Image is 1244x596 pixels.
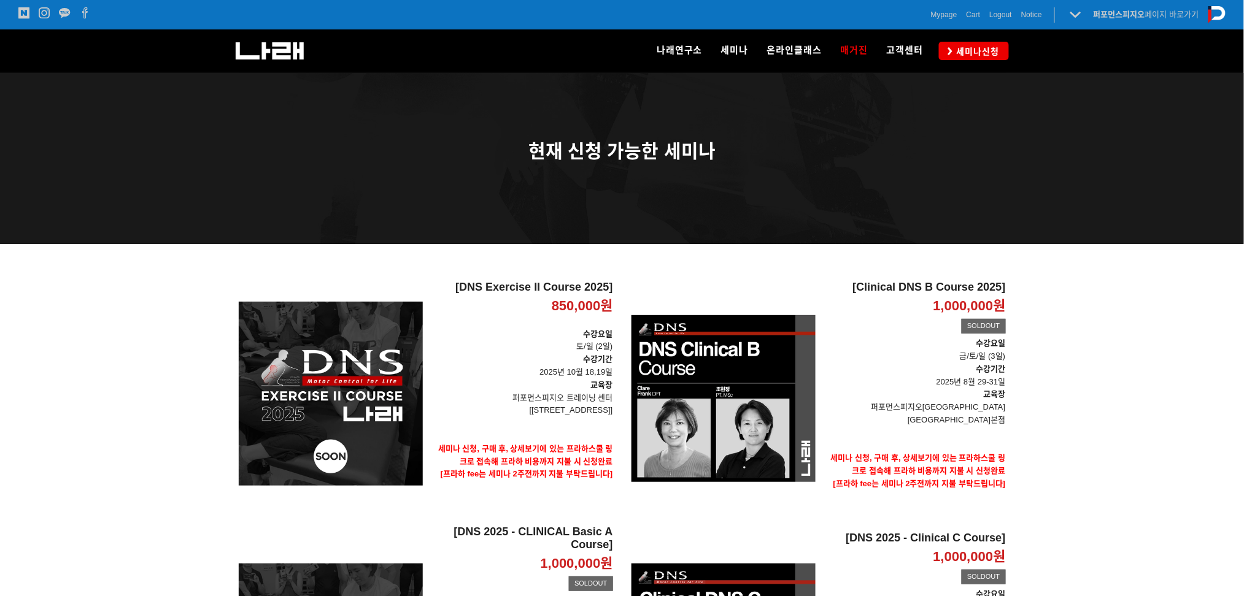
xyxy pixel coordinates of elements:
[825,350,1006,363] p: 금/토/일 (3일)
[962,319,1005,334] div: SOLDOUT
[962,570,1005,584] div: SOLDOUT
[441,469,613,478] span: [프라하 fee는 세미나 2주전까지 지불 부탁드립니다]
[657,45,703,56] span: 나래연구소
[1094,10,1199,19] a: 퍼포먼스피지오페이지 바로가기
[984,389,1006,399] strong: 교육장
[989,9,1012,21] a: Logout
[432,328,613,354] p: 토/일 (2일)
[432,525,613,552] h2: [DNS 2025 - CLINICAL Basic A Course]
[1021,9,1042,21] a: Notice
[767,45,822,56] span: 온라인클래스
[432,353,613,379] p: 2025년 10월 18,19일
[833,479,1006,488] span: [프라하 fee는 세미나 2주전까지 지불 부탁드립니다]
[541,555,613,573] p: 1,000,000원
[1094,10,1145,19] strong: 퍼포먼스피지오
[825,401,1006,427] p: 퍼포먼스피지오[GEOGRAPHIC_DATA] [GEOGRAPHIC_DATA]본점
[831,453,1006,475] strong: 세미나 신청, 구매 후, 상세보기에 있는 프라하스쿨 링크로 접속해 프라하 비용까지 지불 시 신청완료
[569,576,612,591] div: SOLDOUT
[825,281,1006,516] a: [Clinical DNS B Course 2025] 1,000,000원 SOLDOUT 수강요일금/토/일 (3일)수강기간 2025년 8월 29-31일교육장퍼포먼스피지오[GEOG...
[438,444,613,466] strong: 세미나 신청, 구매 후, 상세보기에 있는 프라하스쿨 링크로 접속해 프라하 비용까지 지불 시 신청완료
[528,141,716,161] span: 현재 신청 가능한 세미나
[939,42,1009,59] a: 세미나신청
[584,354,613,364] strong: 수강기간
[591,380,613,389] strong: 교육장
[832,29,878,72] a: 매거진
[584,329,613,338] strong: 수강요일
[976,338,1006,348] strong: 수강요일
[712,29,758,72] a: 세미나
[967,9,981,21] a: Cart
[878,29,933,72] a: 고객센터
[825,532,1006,545] h2: [DNS 2025 - Clinical C Course]
[931,9,957,21] a: Mypage
[432,392,613,405] p: 퍼포먼스피지오 트레이닝 센터
[432,404,613,417] p: [[STREET_ADDRESS]]
[432,281,613,294] h2: [DNS Exercise II Course 2025]
[825,363,1006,389] p: 2025년 8월 29-31일
[721,45,749,56] span: 세미나
[825,281,1006,294] h2: [Clinical DNS B Course 2025]
[933,297,1006,315] p: 1,000,000원
[758,29,832,72] a: 온라인클래스
[887,45,924,56] span: 고객센터
[432,281,613,506] a: [DNS Exercise II Course 2025] 850,000원 수강요일토/일 (2일)수강기간 2025년 10월 18,19일교육장퍼포먼스피지오 트레이닝 센터[[STREE...
[953,45,1000,58] span: 세미나신청
[976,364,1006,373] strong: 수강기간
[841,45,868,56] span: 매거진
[552,297,613,315] p: 850,000원
[647,29,712,72] a: 나래연구소
[933,548,1006,566] p: 1,000,000원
